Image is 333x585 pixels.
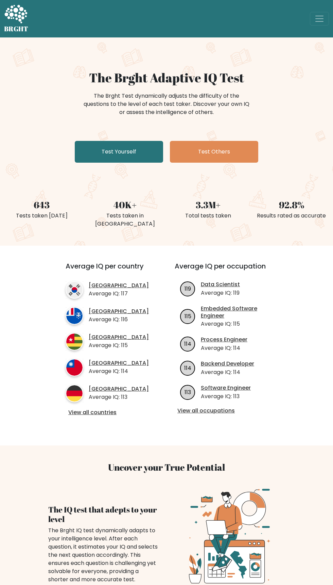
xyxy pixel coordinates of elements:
[4,198,79,212] div: 643
[66,385,83,402] img: country
[66,333,83,351] img: country
[68,409,147,416] a: View all countries
[310,12,329,26] button: Toggle navigation
[89,393,149,401] p: Average IQ: 113
[89,290,149,298] p: Average IQ: 117
[184,364,191,372] text: 114
[4,212,79,220] div: Tests taken [DATE]
[177,407,273,415] a: View all occupations
[87,212,162,228] div: Tests taken in [GEOGRAPHIC_DATA]
[201,336,247,343] a: Process Engineer
[171,198,246,212] div: 3.3M+
[75,141,163,163] a: Test Yourself
[66,359,83,376] img: country
[201,360,254,368] a: Backend Developer
[254,212,329,220] div: Results rated as accurate
[89,386,149,393] a: [GEOGRAPHIC_DATA]
[201,289,240,297] p: Average IQ: 119
[201,344,247,352] p: Average IQ: 114
[48,462,285,473] h3: Uncover your True Potential
[185,312,191,320] text: 115
[170,141,258,163] a: Test Others
[201,281,240,288] a: Data Scientist
[89,334,149,341] a: [GEOGRAPHIC_DATA]
[89,360,149,367] a: [GEOGRAPHIC_DATA]
[48,526,158,584] div: The Brght IQ test dynamically adapts to your intelligence level. After each question, it estimate...
[89,308,149,315] a: [GEOGRAPHIC_DATA]
[201,320,276,328] p: Average IQ: 115
[48,505,158,524] h4: The IQ test that adepts to your level
[4,25,29,33] h5: BRGHT
[201,368,254,376] p: Average IQ: 114
[4,3,29,35] a: BRGHT
[4,70,329,85] h1: The Brght Adaptive IQ Test
[87,198,162,212] div: 40K+
[185,285,191,293] text: 119
[89,367,149,375] p: Average IQ: 114
[175,262,276,278] h3: Average IQ per occupation
[201,305,276,320] a: Embedded Software Engineer
[66,262,150,278] h3: Average IQ per country
[66,281,83,299] img: country
[82,92,251,116] div: The Brght Test dynamically adjusts the difficulty of the questions to the level of each test take...
[89,282,149,289] a: [GEOGRAPHIC_DATA]
[171,212,246,220] div: Total tests taken
[201,385,251,392] a: Software Engineer
[89,315,149,324] p: Average IQ: 116
[201,392,251,401] p: Average IQ: 113
[254,198,329,212] div: 92.8%
[66,307,83,325] img: country
[184,340,191,348] text: 114
[185,388,191,396] text: 113
[89,341,149,350] p: Average IQ: 115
